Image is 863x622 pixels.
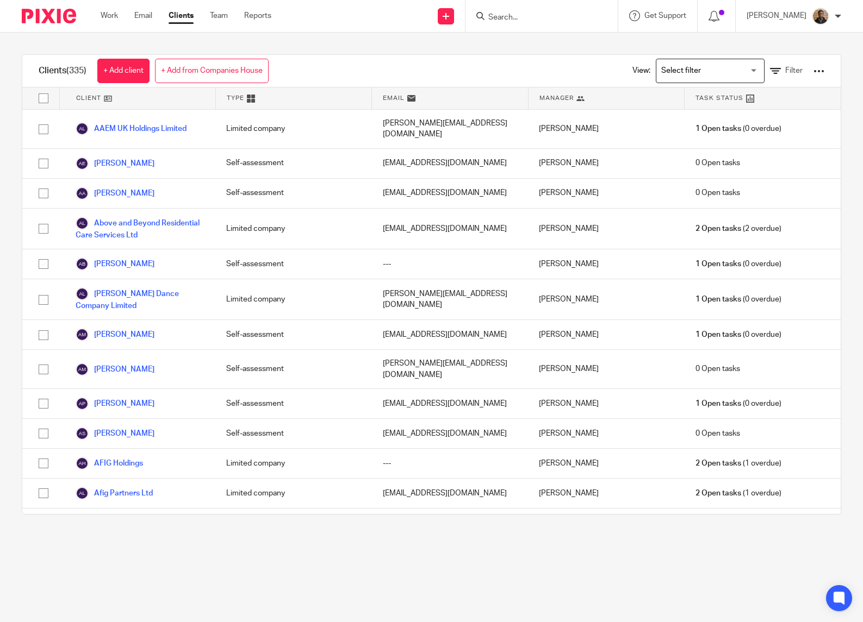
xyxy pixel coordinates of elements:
div: Self-assessment [215,320,371,349]
span: Task Status [696,93,743,103]
img: WhatsApp%20Image%202025-04-23%20.jpg [812,8,829,25]
div: [PERSON_NAME] [528,320,684,349]
span: Type [227,93,244,103]
div: [PERSON_NAME][EMAIL_ADDRESS][DOMAIN_NAME] [372,110,528,148]
span: 0 Open tasks [696,158,740,168]
div: [EMAIL_ADDRESS][DOMAIN_NAME] [372,419,528,448]
div: Self-assessment [215,350,371,388]
div: [PERSON_NAME] [528,149,684,178]
div: [PERSON_NAME] [528,479,684,508]
span: Manager [539,93,574,103]
div: [PERSON_NAME] [528,419,684,448]
a: [PERSON_NAME] Dance Company Limited [76,287,204,311]
img: svg%3E [76,187,89,200]
input: Search [487,13,585,23]
div: [EMAIL_ADDRESS][DOMAIN_NAME] [372,508,528,538]
span: 0 Open tasks [696,428,740,439]
div: [PERSON_NAME] [528,110,684,148]
a: + Add client [97,59,150,83]
div: Self-assessment [215,149,371,178]
a: [PERSON_NAME] [76,363,154,376]
div: [PERSON_NAME] [528,209,684,249]
a: + Add from Companies House [155,59,269,83]
span: 2 Open tasks [696,223,741,234]
img: svg%3E [76,427,89,440]
div: [PERSON_NAME][EMAIL_ADDRESS][DOMAIN_NAME] [372,279,528,319]
span: Filter [785,67,803,74]
a: [PERSON_NAME] [76,328,154,341]
p: [PERSON_NAME] [747,10,806,21]
input: Search for option [657,61,758,80]
img: svg%3E [76,257,89,271]
span: (0 overdue) [696,294,781,305]
div: [PERSON_NAME][EMAIL_ADDRESS][DOMAIN_NAME] [372,350,528,388]
div: View: [616,55,824,87]
a: Clients [169,10,194,21]
div: Limited company [215,479,371,508]
span: 1 Open tasks [696,398,741,409]
a: Email [134,10,152,21]
div: --- [372,249,528,279]
span: (2 overdue) [696,223,781,234]
div: [EMAIL_ADDRESS][DOMAIN_NAME] [372,389,528,418]
div: Limited company [215,508,371,538]
img: svg%3E [76,487,89,500]
a: Above and Beyond Residential Care Services Ltd [76,217,204,241]
img: Pixie [22,9,76,23]
div: [PERSON_NAME] [528,179,684,208]
span: (335) [66,66,86,75]
a: AAEM UK Holdings Limited [76,122,187,135]
img: svg%3E [76,328,89,341]
span: (1 overdue) [696,488,781,499]
div: [EMAIL_ADDRESS][DOMAIN_NAME] [372,479,528,508]
a: [PERSON_NAME] [76,397,154,410]
div: [PERSON_NAME] [528,389,684,418]
img: svg%3E [76,397,89,410]
div: Self-assessment [215,419,371,448]
h1: Clients [39,65,86,77]
a: [PERSON_NAME] [76,187,154,200]
div: --- [372,449,528,478]
a: Team [210,10,228,21]
div: [PERSON_NAME] [528,449,684,478]
a: Reports [244,10,271,21]
a: [PERSON_NAME] [76,257,154,271]
span: 1 Open tasks [696,329,741,340]
div: [PERSON_NAME] [528,249,684,279]
div: Search for option [656,59,765,83]
div: Limited company [215,110,371,148]
span: (0 overdue) [696,398,781,409]
img: svg%3E [76,122,89,135]
div: Self-assessment [215,249,371,279]
div: [EMAIL_ADDRESS][DOMAIN_NAME] [372,209,528,249]
a: [PERSON_NAME] [76,157,154,170]
span: 0 Open tasks [696,363,740,374]
img: svg%3E [76,217,89,230]
span: 2 Open tasks [696,458,741,469]
div: Limited company [215,449,371,478]
div: [PERSON_NAME] [528,279,684,319]
span: Get Support [644,12,686,20]
div: [EMAIL_ADDRESS][DOMAIN_NAME] [372,179,528,208]
input: Select all [33,88,54,109]
div: Self-assessment [215,389,371,418]
div: Limited company [215,279,371,319]
span: 0 Open tasks [696,187,740,198]
div: [EMAIL_ADDRESS][DOMAIN_NAME] [372,149,528,178]
img: svg%3E [76,363,89,376]
span: (0 overdue) [696,259,781,269]
div: [EMAIL_ADDRESS][DOMAIN_NAME] [372,320,528,349]
div: [PERSON_NAME] [528,350,684,388]
span: 1 Open tasks [696,123,741,134]
a: [PERSON_NAME] [76,427,154,440]
a: Work [101,10,118,21]
span: 2 Open tasks [696,488,741,499]
span: 1 Open tasks [696,259,741,269]
span: Email [383,93,405,103]
span: Client [76,93,101,103]
div: Self-assessment [215,179,371,208]
div: Limited company [215,209,371,249]
a: Afig Partners Ltd [76,487,153,500]
span: (1 overdue) [696,458,781,469]
img: svg%3E [76,287,89,300]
